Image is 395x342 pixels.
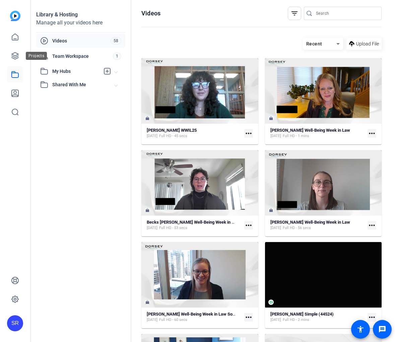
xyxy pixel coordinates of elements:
[270,220,350,225] strong: [PERSON_NAME] Well-Being Week in Law
[356,325,365,333] mat-icon: accessibility
[283,133,309,139] span: Full HD - 1 mins
[147,133,157,139] span: [DATE]
[147,312,239,317] strong: [PERSON_NAME] Well-Being Week in Law Social
[26,52,47,60] div: Projects
[52,68,100,75] span: My Hubs
[283,317,309,323] span: Full HD - 2 mins
[290,9,299,17] mat-icon: filter_list
[316,9,376,17] input: Search
[111,37,121,44] span: 58
[270,317,281,323] span: [DATE]
[159,225,187,231] span: Full HD - 53 secs
[147,220,242,231] a: Becks [PERSON_NAME] Well-Being Week in Law 2025[DATE]Full HD - 53 secs
[270,128,350,133] strong: [PERSON_NAME] Well-Being Week in Law
[270,220,365,231] a: [PERSON_NAME] Well-Being Week in Law[DATE]Full HD - 56 secs
[270,133,281,139] span: [DATE]
[244,221,253,230] mat-icon: more_horiz
[283,225,311,231] span: Full HD - 56 secs
[368,313,376,322] mat-icon: more_horiz
[52,53,113,60] span: Team Workspace
[306,41,322,46] span: Recent
[7,315,23,331] div: SR
[270,225,281,231] span: [DATE]
[147,220,250,225] strong: Becks [PERSON_NAME] Well-Being Week in Law 2025
[159,317,187,323] span: Full HD - 60 secs
[368,221,376,230] mat-icon: more_horiz
[346,38,382,50] button: Upload File
[147,128,197,133] strong: [PERSON_NAME] WWIL25
[270,128,365,139] a: [PERSON_NAME] Well-Being Week in Law[DATE]Full HD - 1 mins
[147,225,157,231] span: [DATE]
[10,11,20,21] img: blue-gradient.svg
[270,312,365,323] a: [PERSON_NAME] Simple (44524)[DATE]Full HD - 2 mins
[159,133,187,139] span: Full HD - 45 secs
[147,312,242,323] a: [PERSON_NAME] Well-Being Week in Law Social[DATE]Full HD - 60 secs
[147,128,242,139] a: [PERSON_NAME] WWIL25[DATE]Full HD - 45 secs
[244,129,253,138] mat-icon: more_horiz
[141,9,160,17] h1: Videos
[368,129,376,138] mat-icon: more_horiz
[36,11,125,19] div: Library & Hosting
[244,313,253,322] mat-icon: more_horiz
[270,312,334,317] strong: [PERSON_NAME] Simple (44524)
[36,65,125,78] mat-expansion-panel-header: My Hubs
[113,52,121,60] span: 1
[147,317,157,323] span: [DATE]
[378,325,386,333] mat-icon: message
[52,81,115,88] span: Shared With Me
[36,19,125,27] div: Manage all your videos here
[356,40,379,47] span: Upload File
[52,37,111,44] span: Videos
[36,78,125,91] mat-expansion-panel-header: Shared With Me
